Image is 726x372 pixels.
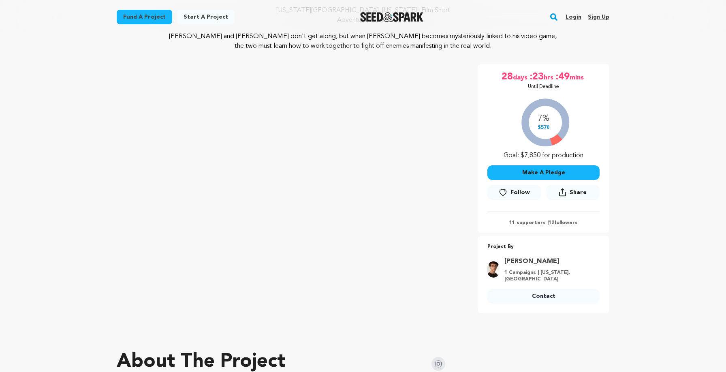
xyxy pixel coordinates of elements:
[504,257,595,266] a: Goto Jeremy Cascamisi profile
[117,10,172,24] a: Fund a project
[529,71,544,83] span: :23
[546,185,600,200] button: Share
[504,269,595,282] p: 1 Campaigns | [US_STATE], [GEOGRAPHIC_DATA]
[177,10,235,24] a: Start a project
[528,83,559,90] p: Until Deadline
[570,71,585,83] span: mins
[513,71,529,83] span: days
[360,12,424,22] img: Seed&Spark Logo Dark Mode
[431,357,445,371] img: Seed&Spark Instagram Icon
[502,71,513,83] span: 28
[487,242,600,252] p: Project By
[487,165,600,180] button: Make A Pledge
[588,11,609,24] a: Sign up
[555,71,570,83] span: :49
[166,32,560,51] p: [PERSON_NAME] and [PERSON_NAME] don't get along, but when [PERSON_NAME] becomes mysteriously link...
[544,71,555,83] span: hrs
[487,261,500,278] img: 7ac5759f7ed93658.jpg
[566,11,581,24] a: Login
[549,220,554,225] span: 12
[487,289,600,304] a: Contact
[546,185,600,203] span: Share
[510,188,530,197] span: Follow
[487,220,600,226] p: 11 supporters | followers
[360,12,424,22] a: Seed&Spark Homepage
[487,185,541,200] a: Follow
[570,188,587,197] span: Share
[117,352,285,372] h1: About The Project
